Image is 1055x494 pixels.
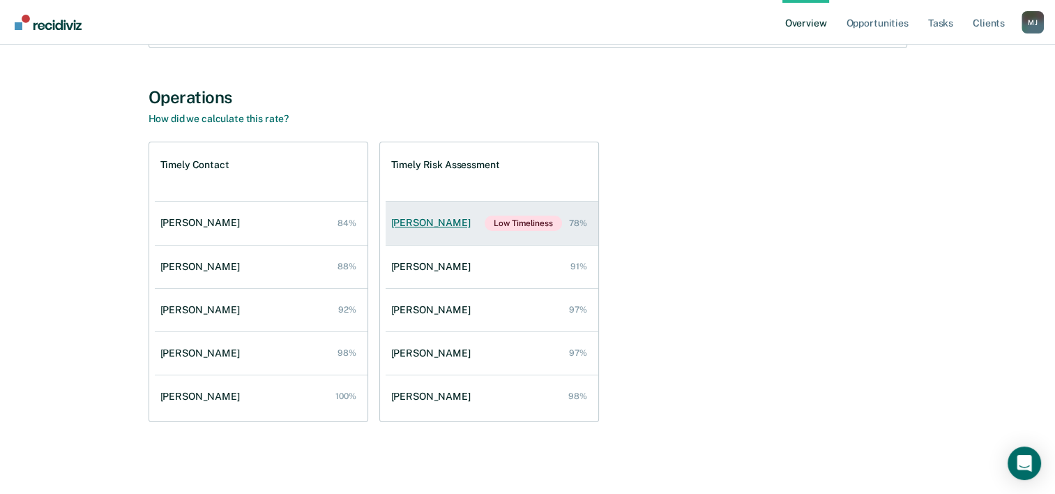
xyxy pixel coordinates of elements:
[160,304,245,316] div: [PERSON_NAME]
[160,261,245,273] div: [PERSON_NAME]
[15,15,82,30] img: Recidiviz
[337,348,356,358] div: 98%
[337,262,356,271] div: 88%
[386,247,598,287] a: [PERSON_NAME] 91%
[160,391,245,403] div: [PERSON_NAME]
[155,377,367,417] a: [PERSON_NAME] 100%
[391,159,500,171] h1: Timely Risk Assessment
[338,305,356,315] div: 92%
[391,217,476,229] div: [PERSON_NAME]
[155,247,367,287] a: [PERSON_NAME] 88%
[149,113,289,124] a: How did we calculate this rate?
[568,391,587,401] div: 98%
[337,218,356,228] div: 84%
[386,290,598,330] a: [PERSON_NAME] 97%
[1022,11,1044,33] div: M J
[569,305,587,315] div: 97%
[160,217,245,229] div: [PERSON_NAME]
[391,347,476,359] div: [PERSON_NAME]
[386,202,598,245] a: [PERSON_NAME]Low Timeliness 78%
[386,377,598,417] a: [PERSON_NAME] 98%
[335,391,356,401] div: 100%
[570,262,587,271] div: 91%
[569,348,587,358] div: 97%
[391,391,476,403] div: [PERSON_NAME]
[155,290,367,330] a: [PERSON_NAME] 92%
[391,304,476,316] div: [PERSON_NAME]
[160,159,229,171] h1: Timely Contact
[149,87,907,107] div: Operations
[386,334,598,373] a: [PERSON_NAME] 97%
[155,203,367,243] a: [PERSON_NAME] 84%
[1008,447,1041,480] div: Open Intercom Messenger
[160,347,245,359] div: [PERSON_NAME]
[155,334,367,373] a: [PERSON_NAME] 98%
[485,216,561,231] span: Low Timeliness
[1022,11,1044,33] button: Profile dropdown button
[569,218,587,228] div: 78%
[391,261,476,273] div: [PERSON_NAME]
